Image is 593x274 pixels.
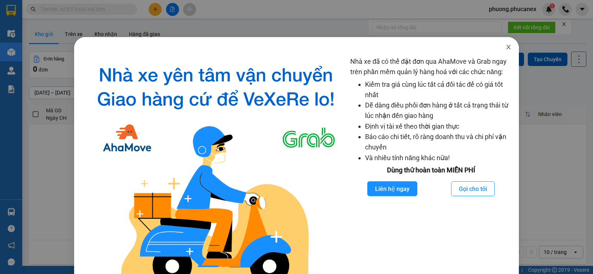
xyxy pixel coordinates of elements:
[365,153,511,163] li: Và nhiều tính năng khác nữa!
[506,44,511,50] span: close
[365,132,511,153] li: Báo cáo chi tiết, rõ ràng doanh thu và chi phí vận chuyển
[365,121,511,132] li: Định vị tài xế theo thời gian thực
[459,184,487,194] span: Gọi cho tôi
[498,37,519,58] button: Close
[375,184,410,194] span: Liên hệ ngay
[365,100,511,121] li: Dễ dàng điều phối đơn hàng ở tất cả trạng thái từ lúc nhận đến giao hàng
[367,181,417,196] button: Liên hệ ngay
[365,79,511,100] li: Kiểm tra giá cùng lúc tất cả đối tác để có giá tốt nhất
[451,181,495,196] button: Gọi cho tôi
[350,165,511,175] div: Dùng thử hoàn toàn MIỄN PHÍ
